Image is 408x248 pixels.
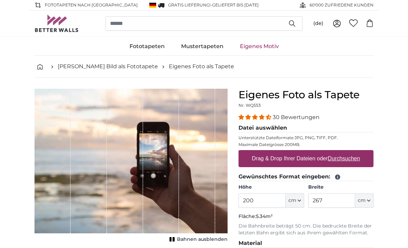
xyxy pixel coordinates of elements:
a: Eigenes Foto als Tapete [169,62,234,71]
label: Breite [308,184,373,191]
h1: Eigenes Foto als Tapete [239,89,373,101]
span: GRATIS Lieferung! [168,2,210,8]
div: 1 of 1 [35,89,228,244]
button: Bahnen ausblenden [167,235,228,244]
span: cm [358,197,366,204]
span: cm [288,197,296,204]
p: Maximale Dateigrösse 200MB. [239,142,373,147]
span: 30 Bewertungen [273,114,319,120]
span: Fototapeten nach [GEOGRAPHIC_DATA] [45,2,138,8]
label: Höhe [239,184,304,191]
button: (de) [308,17,329,30]
u: Durchsuchen [328,156,360,161]
span: - [210,2,259,8]
legend: Datei auswählen [239,124,373,132]
span: 60'000 ZUFRIEDENE KUNDEN [310,2,373,8]
p: Fläche: [239,213,373,220]
a: Fototapeten [121,38,173,55]
a: [PERSON_NAME] Bild als Fototapete [58,62,158,71]
label: Drag & Drop Ihrer Dateien oder [249,152,363,165]
nav: breadcrumbs [35,56,373,78]
legend: Gewünschtes Format eingeben: [239,173,373,181]
p: Unterstützte Dateiformate JPG, PNG, TIFF, PDF. [239,135,373,141]
img: Betterwalls [35,15,79,32]
a: Mustertapeten [173,38,232,55]
span: Bahnen ausblenden [177,236,228,243]
img: Deutschland [149,3,156,8]
span: Nr. WQ553 [239,103,261,108]
button: cm [355,193,373,208]
p: Die Bahnbreite beträgt 50 cm. Die bedruckte Breite der letzten Bahn ergibt sich aus Ihrem gewählt... [239,223,373,236]
legend: Material [239,239,373,248]
button: cm [286,193,304,208]
span: 4.33 stars [239,114,273,120]
a: Eigenes Motiv [232,38,287,55]
span: 5.34m² [256,213,273,219]
span: Geliefert bis [DATE] [212,2,259,8]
